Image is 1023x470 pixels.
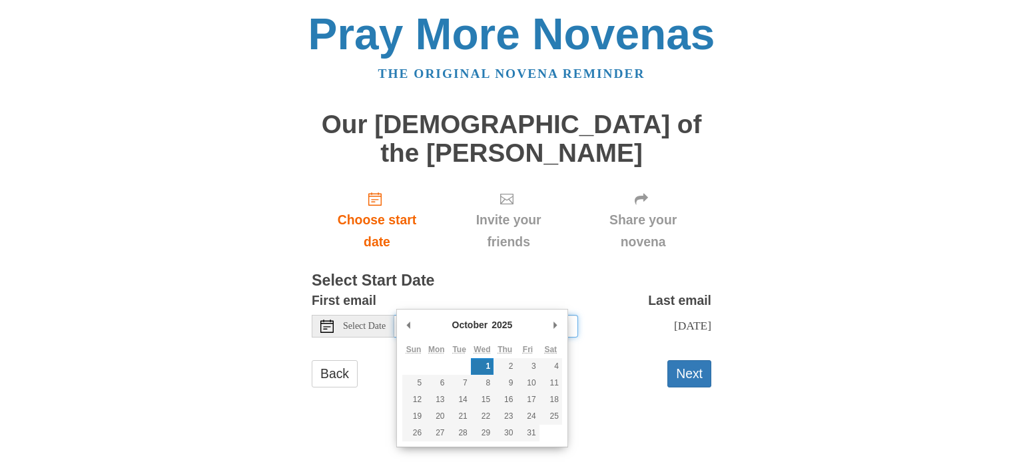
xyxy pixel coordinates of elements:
button: 12 [402,391,425,408]
span: Choose start date [325,209,429,253]
h1: Our [DEMOGRAPHIC_DATA] of the [PERSON_NAME] [312,111,711,167]
abbr: Monday [428,345,445,354]
div: Click "Next" to confirm your start date first. [442,180,575,260]
a: Pray More Novenas [308,9,715,59]
button: 31 [516,425,539,441]
abbr: Wednesday [474,345,490,354]
label: First email [312,290,376,312]
button: 11 [539,375,562,391]
div: October [450,315,490,335]
button: 28 [448,425,471,441]
button: 27 [425,425,448,441]
button: 13 [425,391,448,408]
button: Previous Month [402,315,416,335]
a: Choose start date [312,180,442,260]
button: 17 [516,391,539,408]
abbr: Saturday [544,345,557,354]
abbr: Friday [523,345,533,354]
button: 5 [402,375,425,391]
button: 1 [471,358,494,375]
button: 18 [539,391,562,408]
button: 22 [471,408,494,425]
button: 16 [494,391,516,408]
button: Next [667,360,711,387]
abbr: Tuesday [452,345,466,354]
input: Use the arrow keys to pick a date [394,315,578,338]
button: 14 [448,391,471,408]
button: 26 [402,425,425,441]
button: 10 [516,375,539,391]
button: 21 [448,408,471,425]
label: Last email [648,290,711,312]
span: [DATE] [674,319,711,332]
div: Click "Next" to confirm your start date first. [575,180,711,260]
button: 20 [425,408,448,425]
button: 3 [516,358,539,375]
button: 7 [448,375,471,391]
span: Invite your friends [456,209,561,253]
abbr: Thursday [498,345,512,354]
button: 15 [471,391,494,408]
abbr: Sunday [406,345,422,354]
button: 29 [471,425,494,441]
button: Next Month [549,315,562,335]
button: 25 [539,408,562,425]
button: 6 [425,375,448,391]
button: 4 [539,358,562,375]
button: 19 [402,408,425,425]
button: 30 [494,425,516,441]
button: 23 [494,408,516,425]
div: 2025 [490,315,514,335]
h3: Select Start Date [312,272,711,290]
a: The original novena reminder [378,67,645,81]
a: Back [312,360,358,387]
button: 24 [516,408,539,425]
span: Select Date [343,322,386,331]
button: 9 [494,375,516,391]
span: Share your novena [588,209,698,253]
button: 8 [471,375,494,391]
button: 2 [494,358,516,375]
